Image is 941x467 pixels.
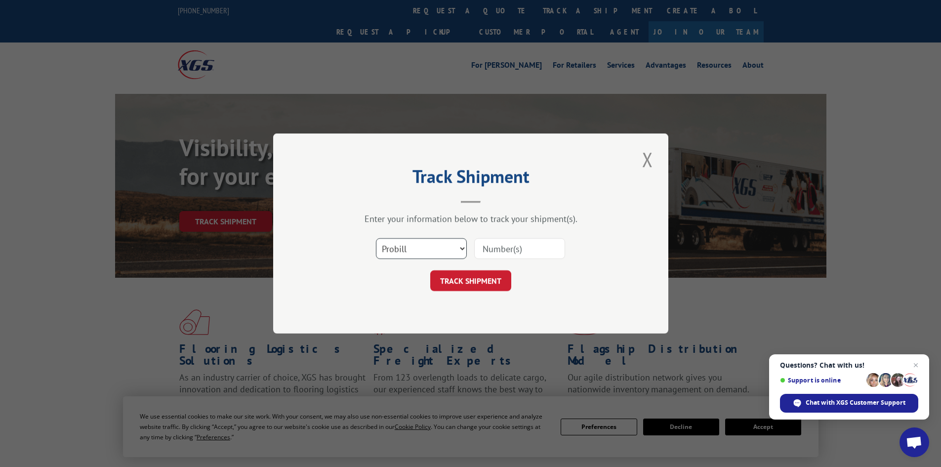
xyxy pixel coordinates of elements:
[474,238,565,259] input: Number(s)
[806,398,905,407] span: Chat with XGS Customer Support
[780,394,918,413] span: Chat with XGS Customer Support
[900,427,929,457] a: Open chat
[639,146,656,173] button: Close modal
[780,361,918,369] span: Questions? Chat with us!
[323,213,619,224] div: Enter your information below to track your shipment(s).
[430,270,511,291] button: TRACK SHIPMENT
[323,170,619,188] h2: Track Shipment
[780,377,863,384] span: Support is online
